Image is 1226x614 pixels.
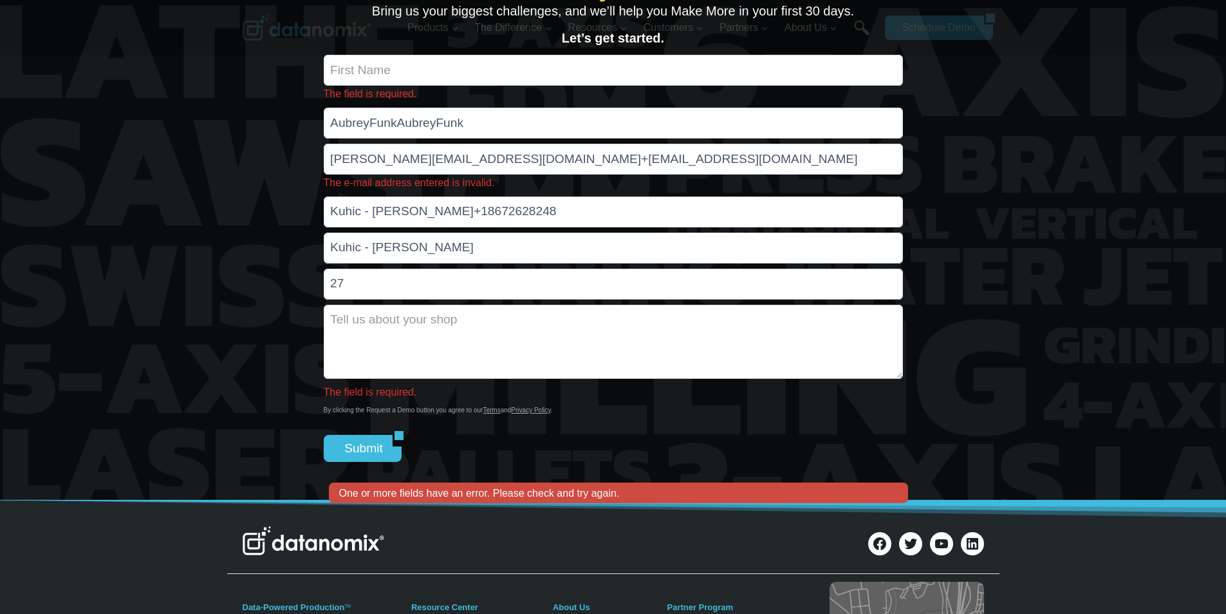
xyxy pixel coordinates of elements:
p: By clicking the Request a Demo button you agree to our and . [324,405,903,416]
a: Resource Center [411,602,478,612]
iframe: Popup CTA [6,386,213,608]
input: Phone Number [324,197,903,227]
input: Last Name [324,108,903,139]
iframe: Chat Widget [1162,552,1226,614]
a: Terms [483,407,500,414]
div: One or more fields have an error. Please check and try again. [329,483,908,503]
form: Contact form [324,55,903,462]
img: Datanomix Logo [243,526,384,555]
a: TM [344,604,350,608]
input: Company [324,233,903,264]
span: The field is required. [324,384,903,401]
p: Bring us your biggest challenges, and we’ll help you Make More in your first 30 days. [324,1,903,21]
input: First Name [324,55,903,86]
span: The e-mail address entered is invalid. [324,175,903,191]
input: Work email [324,144,903,175]
strong: Let’s get started. [562,31,664,45]
a: Privacy Policy [511,407,551,414]
input: State [324,269,903,300]
a: Partner Program [667,602,733,612]
span: The field is required. [324,86,903,102]
input: Submit [324,435,393,462]
a: Data-Powered Production [243,602,345,612]
a: About Us [553,602,590,612]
